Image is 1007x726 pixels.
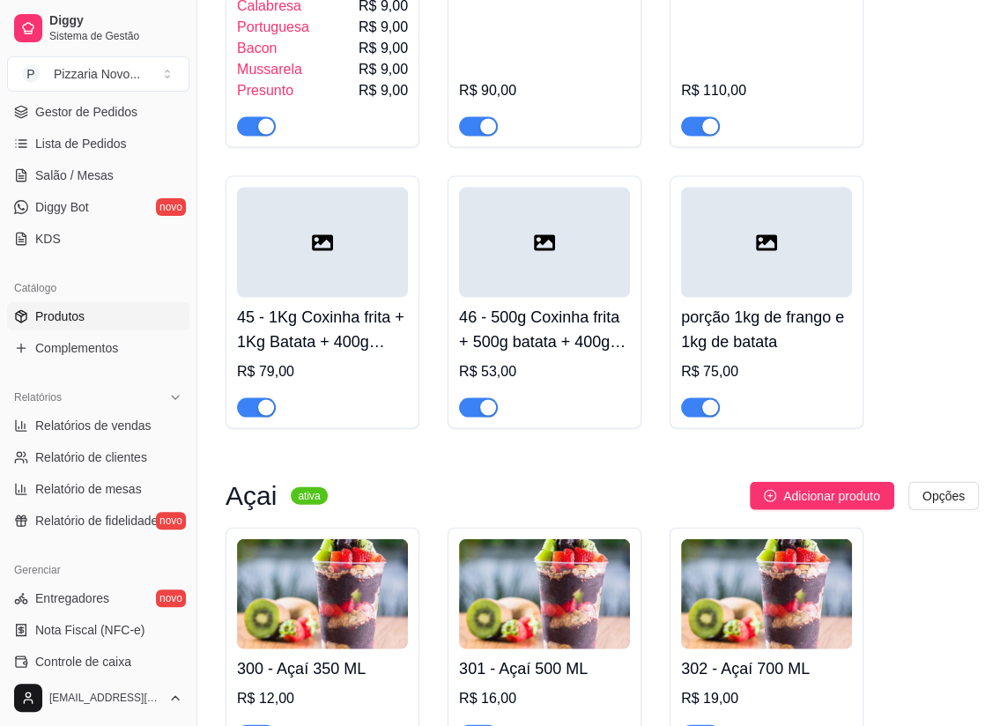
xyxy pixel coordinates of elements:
[291,486,327,504] sup: ativa
[35,653,131,670] span: Controle de caixa
[237,538,408,648] img: product-image
[35,621,144,639] span: Nota Fiscal (NFC-e)
[7,225,189,253] a: KDS
[54,65,140,83] div: Pizzaria Novo ...
[7,584,189,612] a: Entregadoresnovo
[359,79,408,100] span: R$ 9,00
[35,417,152,434] span: Relatórios de vendas
[7,648,189,676] a: Controle de caixa
[681,304,852,353] h4: porção 1kg de frango e 1kg de batata
[35,589,109,607] span: Entregadores
[49,29,182,43] span: Sistema de Gestão
[750,481,894,509] button: Adicionar produto
[459,304,630,353] h4: 46 - 500g Coxinha frita + 500g batata + 400g Bolinha de Aipim
[35,135,127,152] span: Lista de Pedidos
[922,485,965,505] span: Opções
[35,448,147,466] span: Relatório de clientes
[35,198,89,216] span: Diggy Bot
[7,193,189,221] a: Diggy Botnovo
[237,304,408,353] h4: 45 - 1Kg Coxinha frita + 1Kg Batata + 400g Bolinha de Aipim
[237,58,302,79] span: Mussarela
[237,656,408,680] h4: 300 - Açaí 350 ML
[7,616,189,644] a: Nota Fiscal (NFC-e)
[908,481,979,509] button: Opções
[237,360,408,382] div: R$ 79,00
[237,16,309,37] span: Portuguesa
[459,79,630,100] div: R$ 90,00
[7,475,189,503] a: Relatório de mesas
[35,103,137,121] span: Gestor de Pedidos
[359,16,408,37] span: R$ 9,00
[49,13,182,29] span: Diggy
[14,390,62,404] span: Relatórios
[7,130,189,158] a: Lista de Pedidos
[7,411,189,440] a: Relatórios de vendas
[681,538,852,648] img: product-image
[35,512,158,530] span: Relatório de fidelidade
[681,687,852,708] div: R$ 19,00
[7,302,189,330] a: Produtos
[681,360,852,382] div: R$ 75,00
[7,98,189,126] a: Gestor de Pedidos
[459,360,630,382] div: R$ 53,00
[35,307,85,325] span: Produtos
[459,538,630,648] img: product-image
[7,443,189,471] a: Relatório de clientes
[7,161,189,189] a: Salão / Mesas
[49,691,161,705] span: [EMAIL_ADDRESS][DOMAIN_NAME]
[237,687,408,708] div: R$ 12,00
[7,507,189,535] a: Relatório de fidelidadenovo
[7,274,189,302] div: Catálogo
[783,485,880,505] span: Adicionar produto
[7,677,189,719] button: [EMAIL_ADDRESS][DOMAIN_NAME]
[7,556,189,584] div: Gerenciar
[237,37,277,58] span: Bacon
[459,656,630,680] h4: 301 - Açaí 500 ML
[237,79,293,100] span: Presunto
[22,65,40,83] span: P
[226,485,277,506] h3: Açai
[35,339,118,357] span: Complementos
[459,687,630,708] div: R$ 16,00
[681,79,852,100] div: R$ 110,00
[35,230,61,248] span: KDS
[7,7,189,49] a: DiggySistema de Gestão
[359,37,408,58] span: R$ 9,00
[35,480,142,498] span: Relatório de mesas
[35,167,114,184] span: Salão / Mesas
[359,58,408,79] span: R$ 9,00
[681,656,852,680] h4: 302 - Açaí 700 ML
[764,489,776,501] span: plus-circle
[7,56,189,92] button: Select a team
[7,334,189,362] a: Complementos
